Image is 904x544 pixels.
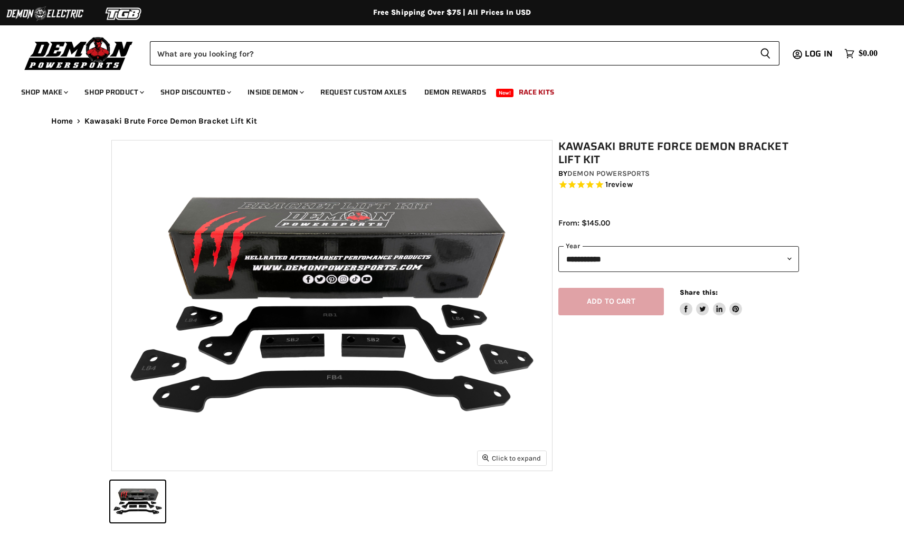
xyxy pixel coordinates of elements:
button: Click to expand [478,451,546,465]
button: IMAGE thumbnail [110,481,165,522]
span: Rated 5.0 out of 5 stars 1 reviews [558,180,799,191]
a: Demon Rewards [416,81,494,103]
img: Demon Powersports [21,34,137,72]
a: Request Custom Axles [312,81,414,103]
nav: Breadcrumbs [30,117,874,126]
ul: Main menu [13,77,875,103]
h1: Kawasaki Brute Force Demon Bracket Lift Kit [558,140,799,166]
div: Free Shipping Over $75 | All Prices In USD [30,8,874,17]
span: New! [496,89,514,97]
a: Race Kits [511,81,562,103]
input: Search [150,41,751,65]
a: Home [51,117,73,126]
select: year [558,246,799,272]
a: Shop Product [77,81,150,103]
img: Demon Electric Logo 2 [5,4,84,24]
span: Share this: [680,288,718,296]
div: by [558,168,799,180]
button: Search [751,41,779,65]
a: Log in [800,49,839,59]
aside: Share this: [680,288,743,316]
a: Shop Discounted [153,81,237,103]
span: 1 reviews [605,180,633,190]
span: Click to expand [482,454,541,462]
span: From: $145.00 [558,218,610,228]
span: Log in [805,47,833,60]
form: Product [150,41,779,65]
a: Shop Make [13,81,74,103]
img: TGB Logo 2 [84,4,164,24]
a: Inside Demon [240,81,310,103]
span: review [608,180,633,190]
a: Demon Powersports [567,169,650,178]
a: $0.00 [839,46,883,61]
img: IMAGE [112,140,552,471]
span: Kawasaki Brute Force Demon Bracket Lift Kit [84,117,257,126]
span: $0.00 [859,49,878,59]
